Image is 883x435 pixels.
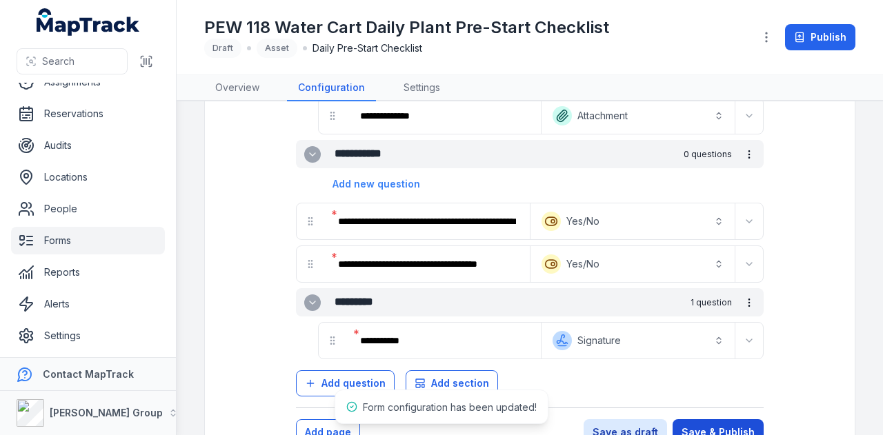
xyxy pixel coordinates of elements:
div: :rbp8:-form-item-label [349,101,538,131]
div: drag [297,208,324,235]
a: Overview [204,75,270,101]
a: Settings [393,75,451,101]
span: Add new question [333,177,420,191]
button: Search [17,48,128,74]
svg: drag [305,259,316,270]
div: drag [319,102,346,130]
span: 0 questions [684,149,732,160]
span: Form configuration has been updated! [363,401,537,413]
span: Daily Pre-Start Checklist [312,41,422,55]
div: :rbpi:-form-item-label [327,206,527,236]
button: Attachment [544,101,732,131]
a: Forms [11,227,165,254]
button: Signature [544,325,732,356]
button: more-detail [737,143,761,166]
h1: PEW 118 Water Cart Daily Plant Pre-Start Checklist [204,17,609,39]
strong: [PERSON_NAME] Group [50,407,163,418]
button: Expand [304,146,321,163]
div: Asset [257,39,297,58]
a: Reports [11,259,165,286]
a: Reservations [11,100,165,128]
button: Add new question [324,171,429,197]
strong: Contact MapTrack [43,368,134,380]
div: Draft [204,39,241,58]
span: Add question [321,376,386,390]
svg: drag [327,110,338,121]
a: Locations [11,163,165,191]
button: Add section [406,370,498,396]
div: drag [297,250,324,278]
div: :rbpo:-form-item-label [327,249,527,279]
a: MapTrack [37,8,140,36]
div: :rbq2:-form-item-label [349,325,538,356]
button: Yes/No [533,249,732,279]
a: Audits [11,132,165,159]
div: drag [319,327,346,354]
button: Publish [785,24,855,50]
button: Expand [738,210,760,232]
button: Yes/No [533,206,732,236]
button: Expand [738,105,760,127]
button: Expand [738,330,760,352]
button: Add question [296,370,395,396]
button: Expand [738,253,760,275]
button: Expand [304,294,321,311]
span: 1 question [691,297,732,308]
button: more-detail [737,291,761,314]
span: Search [42,54,75,68]
a: Alerts [11,290,165,318]
a: People [11,195,165,223]
svg: drag [327,335,338,346]
span: Add section [431,376,489,390]
svg: drag [305,216,316,227]
a: Settings [11,322,165,350]
a: Configuration [287,75,376,101]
